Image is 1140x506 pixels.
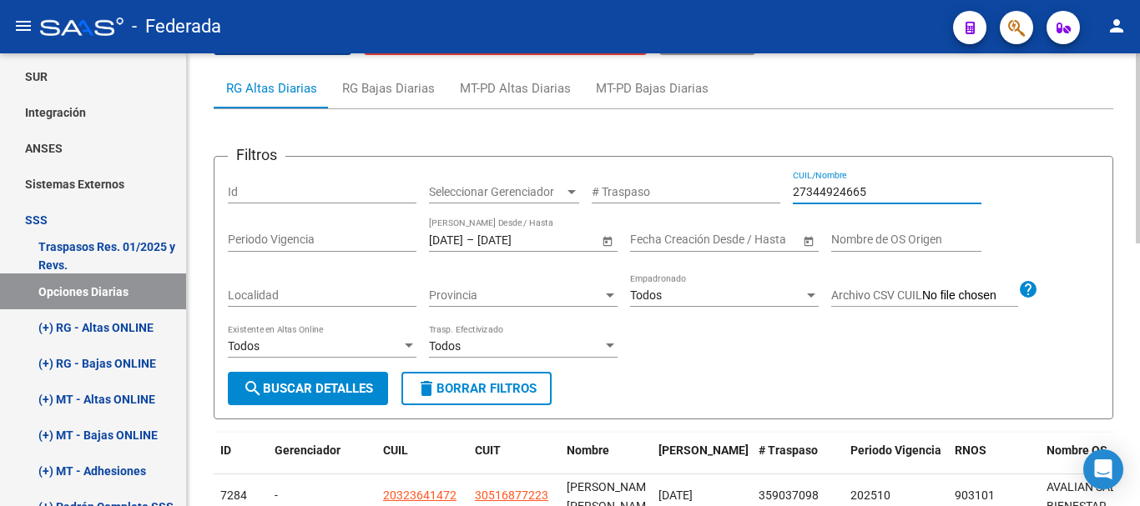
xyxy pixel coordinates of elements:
[460,79,571,98] div: MT-PD Altas Diarias
[226,79,317,98] div: RG Altas Diarias
[658,443,749,457] span: [PERSON_NAME]
[955,488,995,502] span: 903101
[468,433,560,488] datatable-header-cell: CUIT
[560,433,652,488] datatable-header-cell: Nombre
[1083,449,1123,489] div: Open Intercom Messenger
[383,488,457,502] span: 20323641472
[1018,279,1038,299] mat-icon: help
[759,488,819,502] span: 359037098
[630,233,691,247] input: Fecha inicio
[850,488,890,502] span: 202510
[416,381,537,396] span: Borrar Filtros
[401,372,552,405] button: Borrar Filtros
[475,488,548,502] span: 30516877223
[467,233,474,247] span: –
[429,185,564,199] span: Seleccionar Gerenciador
[228,339,260,353] span: Todos
[275,488,278,502] span: -
[567,443,609,457] span: Nombre
[383,443,408,457] span: CUIL
[844,433,948,488] datatable-header-cell: Periodo Vigencia
[752,433,844,488] datatable-header-cell: # Traspaso
[831,288,922,302] span: Archivo CSV CUIL
[376,433,468,488] datatable-header-cell: CUIL
[228,372,388,405] button: Buscar Detalles
[705,233,787,247] input: Fecha fin
[243,381,373,396] span: Buscar Detalles
[1107,16,1127,36] mat-icon: person
[132,8,221,45] span: - Federada
[429,288,603,303] span: Provincia
[13,16,33,36] mat-icon: menu
[652,433,752,488] datatable-header-cell: Fecha Traspaso
[275,443,340,457] span: Gerenciador
[214,433,268,488] datatable-header-cell: ID
[922,288,1018,303] input: Archivo CSV CUIL
[759,443,818,457] span: # Traspaso
[596,79,709,98] div: MT-PD Bajas Diarias
[477,233,559,247] input: Fecha fin
[630,288,662,302] span: Todos
[416,378,436,398] mat-icon: delete
[220,443,231,457] span: ID
[1047,443,1107,457] span: Nombre OS
[948,433,1040,488] datatable-header-cell: RNOS
[955,443,986,457] span: RNOS
[243,378,263,398] mat-icon: search
[228,143,285,167] h3: Filtros
[268,433,376,488] datatable-header-cell: Gerenciador
[598,232,616,249] button: Open calendar
[800,232,817,249] button: Open calendar
[429,339,461,353] span: Todos
[429,233,463,247] input: Fecha inicio
[658,486,745,505] div: [DATE]
[475,443,501,457] span: CUIT
[850,443,941,457] span: Periodo Vigencia
[342,79,435,98] div: RG Bajas Diarias
[220,488,247,502] span: 7284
